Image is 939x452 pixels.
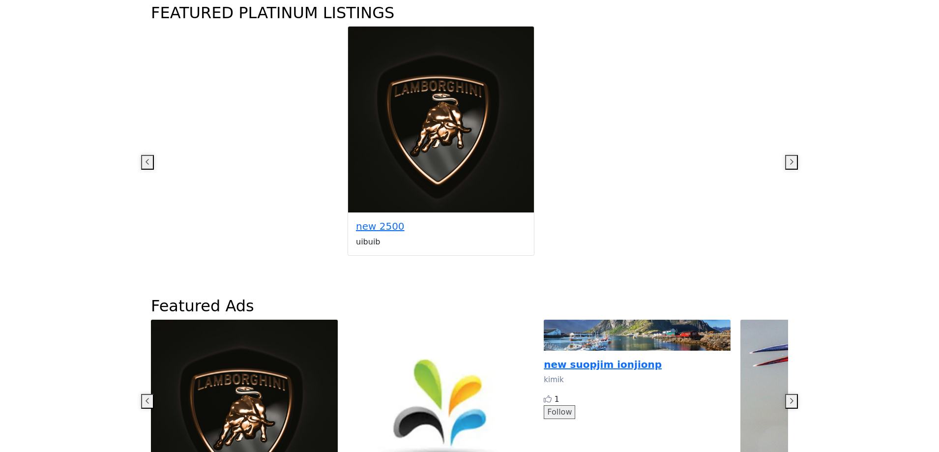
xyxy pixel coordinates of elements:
[554,394,559,404] span: 1
[356,220,405,232] a: new 2500
[348,27,534,212] img: new 2500
[151,3,788,22] h2: FEATURED PLATINUM LISTINGS
[151,297,788,315] h2: Featured Ads
[544,359,662,370] b: new suopjim ionjionp
[544,374,731,386] p: kimik
[544,405,575,419] button: Follow
[547,406,572,418] p: Follow
[544,320,731,351] img: new suopjim ionjionp
[544,359,731,370] a: new suopjim ionjionp
[356,236,526,248] p: uibuib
